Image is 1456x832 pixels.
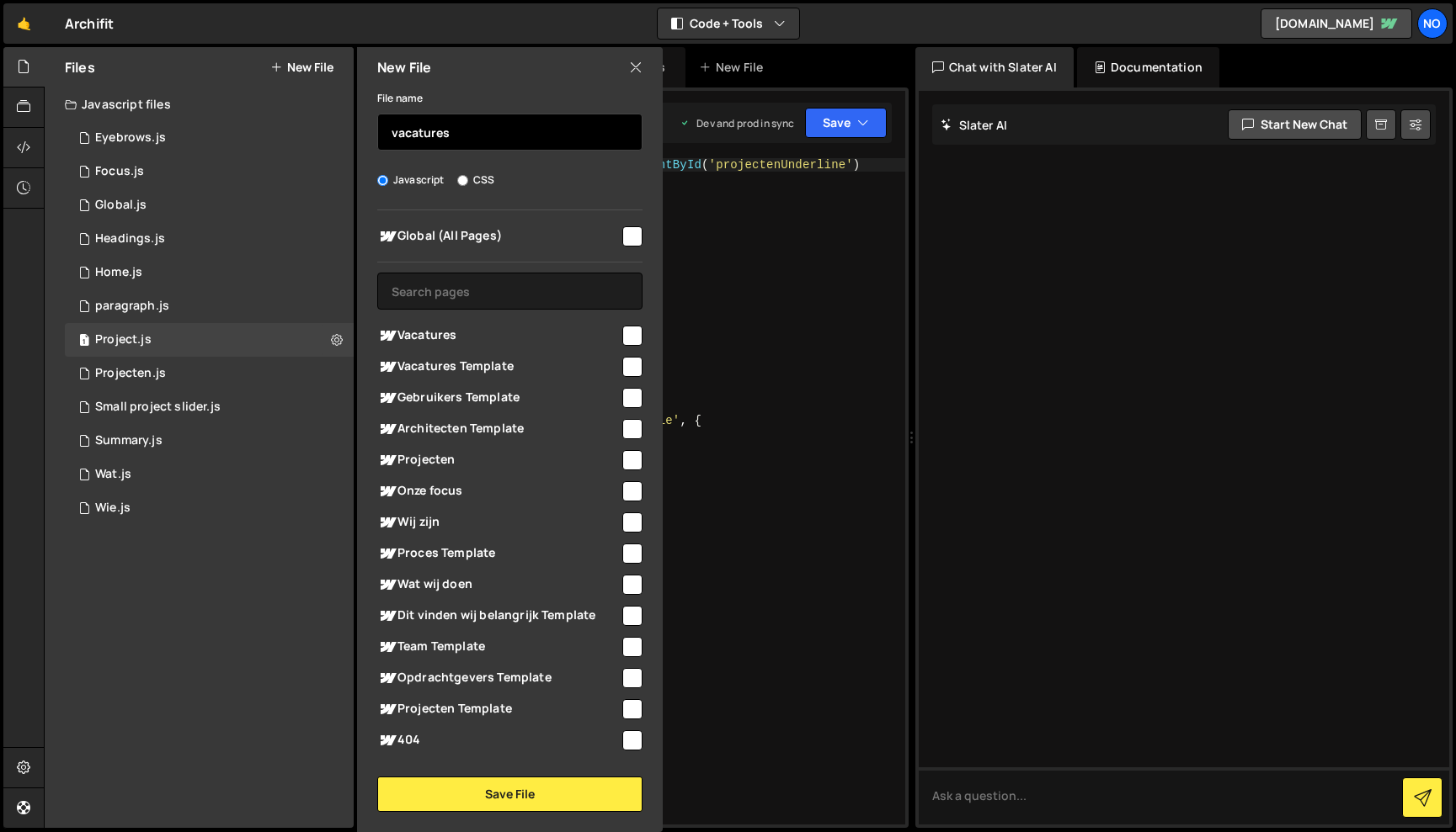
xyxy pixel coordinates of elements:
span: Opdrachtgevers Template [377,668,620,688]
button: Save [805,108,887,138]
div: Documentation [1077,47,1219,87]
div: Wat.js [95,467,131,482]
h2: New File [377,58,431,77]
span: Wij zijn [377,512,620,533]
button: Start new chat [1228,109,1362,140]
a: No [1417,8,1448,39]
div: Wie.js [95,501,131,516]
label: CSS [457,172,494,188]
div: 7603/15580.js [65,155,354,188]
div: Global.js [95,198,147,213]
div: Archifit [65,13,114,34]
a: [DOMAIN_NAME] [1261,8,1412,39]
div: 7603/16560.js [65,222,354,256]
div: 7603/15579.js [65,357,354,390]
div: 7603/15490.js [65,256,354,289]
div: 7603/15039.js [65,188,354,222]
span: Onze focus [377,481,620,501]
label: File name [377,90,423,107]
div: 7603/15105.js [65,458,354,491]
a: 🤙 [3,3,45,44]
span: Dit vinden wij belangrijk Template [377,606,620,626]
input: Search pages [377,273,643,310]
span: Gebruikers Template [377,388,620,408]
div: Projecten.js [95,366,166,381]
button: New File [270,61,333,74]
div: 7603/22091.js [65,390,354,424]
div: 7603/16584.js [65,289,354,323]
div: Chat with Slater AI [915,47,1074,87]
div: New File [699,59,770,76]
div: Home.js [95,265,142,280]
div: 7603/15895.js [65,323,354,357]
span: Global (All Pages) [377,226,620,246]
span: Wat wij doen [377,575,620,595]
input: Name [377,114,643,151]
button: Save File [377,776,643,812]
div: Small project slider.js [95,400,221,415]
span: Projecten [377,450,620,470]
div: Javascript files [45,87,354,121]
span: Team Template [377,637,620,657]
div: Focus.js [95,164,144,179]
button: Code + Tools [658,8,799,39]
span: Proces Template [377,543,620,564]
div: 7603/16559.js [65,424,354,458]
label: Javascript [377,172,445,188]
div: Project.js [95,332,152,347]
span: 404 [377,730,620,750]
div: Headings.js [95,231,165,246]
div: paragraph.js [95,299,169,314]
input: CSS [457,175,468,186]
h2: Slater AI [941,117,1008,133]
div: 7603/16527.js [65,121,354,155]
div: Eyebrows.js [95,130,166,146]
div: Dev and prod in sync [680,116,794,130]
div: Summary.js [95,433,163,448]
div: 7603/15124.js [65,491,354,525]
span: Vacatures [377,326,620,346]
input: Javascript [377,175,388,186]
h2: Files [65,58,95,77]
span: Vacatures Template [377,357,620,377]
span: Projecten Template [377,699,620,719]
span: Architecten Template [377,419,620,439]
span: 1 [79,335,89,348]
